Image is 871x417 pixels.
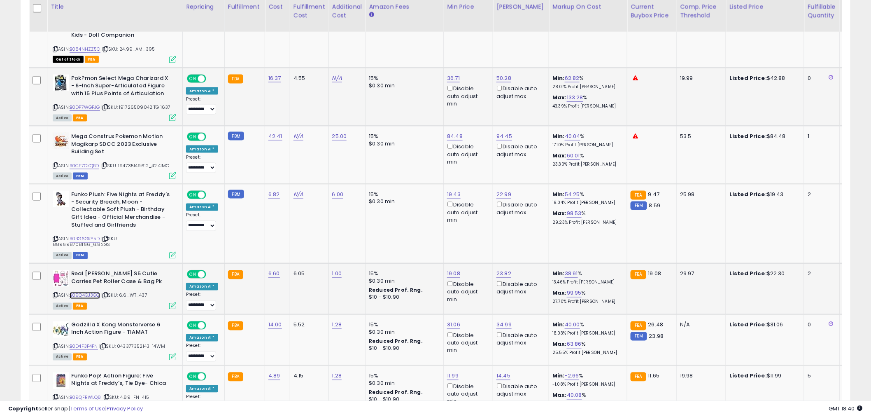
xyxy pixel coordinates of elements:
[293,270,322,278] div: 6.05
[186,343,218,362] div: Preset:
[71,321,171,339] b: Godzilla X Kong Monsterverse 6 Inch Action Figure - TIAMAT
[552,220,621,226] p: 29.23% Profit [PERSON_NAME]
[567,210,582,218] a: 98.53
[369,294,437,301] div: $10 - $10.90
[552,152,567,159] b: Max:
[552,372,565,380] b: Min:
[648,190,660,198] span: 9.47
[567,391,582,400] a: 40.08
[369,2,440,11] div: Amazon Fees
[293,190,303,199] a: N/A
[552,321,621,337] div: %
[293,132,303,141] a: N/A
[496,142,543,158] div: Disable auto adjust max
[447,200,487,224] div: Disable auto adjust min
[552,289,567,297] b: Max:
[71,133,171,158] b: Mega Construx Pokemon Motion Magikarp SDCC 2023 Exclusive Building Set
[73,252,88,259] span: FBM
[53,321,69,338] img: 41h1obIU6kL._SL40_.jpg
[447,372,459,380] a: 11.99
[369,75,437,82] div: 15%
[73,173,88,180] span: FBM
[73,303,87,310] span: FBA
[53,252,72,259] span: All listings currently available for purchase on Amazon
[71,191,171,231] b: Funko Plush: Five Nights at Freddy's - Security Breach, Moon - Collectable Soft Plush - Birthday ...
[268,372,280,380] a: 4.89
[552,280,621,286] p: 13.46% Profit [PERSON_NAME]
[680,75,720,82] div: 19.99
[53,321,176,360] div: ASIN:
[8,405,38,412] strong: Copyright
[369,338,423,345] b: Reduced Prof. Rng.
[8,405,143,413] div: seller snap | |
[369,329,437,336] div: $0.30 min
[53,270,69,287] img: 410KuiRcTlL._SL40_.jpg
[496,200,543,216] div: Disable auto adjust max
[186,385,218,393] div: Amazon AI *
[552,299,621,305] p: 27.70% Profit [PERSON_NAME]
[268,132,282,141] a: 42.41
[808,321,833,329] div: 0
[729,372,798,380] div: $11.99
[332,132,347,141] a: 25.00
[369,11,374,19] small: Amazon Fees.
[565,190,580,199] a: 54.25
[186,283,218,290] div: Amazon AI *
[332,74,342,82] a: N/A
[228,2,261,11] div: Fulfillment
[205,271,218,278] span: OFF
[73,115,87,122] span: FBA
[100,162,170,169] span: | SKU: 194735149612_42.41MC
[228,321,243,330] small: FBA
[729,321,798,329] div: $31.06
[369,270,437,278] div: 15%
[188,75,198,82] span: ON
[369,321,437,329] div: 15%
[205,75,218,82] span: OFF
[369,133,437,140] div: 15%
[729,372,767,380] b: Listed Price:
[53,75,69,91] img: 41Q15V3SF5L._SL40_.jpg
[729,132,767,140] b: Listed Price:
[53,236,118,248] span: | SKU: 889698708166_6.82GS
[188,192,198,199] span: ON
[447,321,460,329] a: 31.06
[552,94,567,101] b: Max:
[552,191,621,206] div: %
[680,321,720,329] div: N/A
[73,354,87,361] span: FBA
[552,2,624,11] div: Markup on Cost
[205,322,218,329] span: OFF
[496,372,510,380] a: 14.45
[85,56,99,63] span: FBA
[369,345,437,352] div: $10 - $10.90
[631,191,646,200] small: FBA
[369,287,423,294] b: Reduced Prof. Rng.
[552,94,621,109] div: %
[447,280,487,303] div: Disable auto adjust min
[369,82,437,89] div: $0.30 min
[70,405,105,412] a: Terms of Use
[552,341,621,356] div: %
[70,236,100,243] a: B0BG6GKY5D
[53,173,72,180] span: All listings currently available for purchase on Amazon
[188,322,198,329] span: ON
[101,104,171,110] span: | SKU: 191726509042 TG 1637
[552,103,621,109] p: 43.39% Profit [PERSON_NAME]
[496,74,511,82] a: 50.28
[369,389,423,396] b: Reduced Prof. Rng.
[332,270,342,278] a: 1.00
[228,132,244,141] small: FBM
[369,140,437,148] div: $0.30 min
[552,142,621,148] p: 17.10% Profit [PERSON_NAME]
[70,292,100,299] a: B09Q4GJ3GG
[71,75,171,100] b: Pok?mon Select Mega Charizard X - 6-Inch Super-Articulated Figure with 15 Plus Points of Articula...
[228,270,243,279] small: FBA
[680,2,722,20] div: Comp. Price Threshold
[631,2,673,20] div: Current Buybox Price
[186,292,218,311] div: Preset:
[552,340,567,348] b: Max:
[53,354,72,361] span: All listings currently available for purchase on Amazon
[228,190,244,199] small: FBM
[268,190,280,199] a: 6.82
